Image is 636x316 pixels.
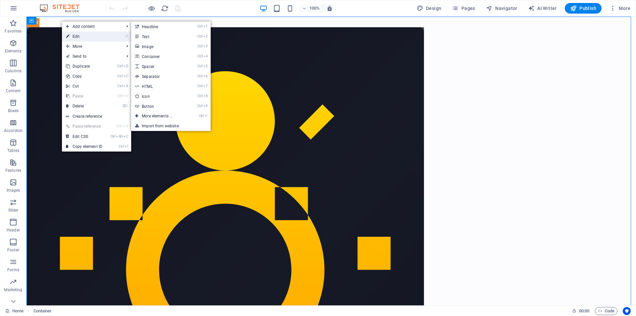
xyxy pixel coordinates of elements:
i: Ctrl [199,114,204,118]
p: Forms [7,267,19,273]
button: Click here to leave preview mode and continue editing [147,4,155,12]
span: : [584,308,585,313]
span: 00 00 [579,307,589,315]
button: More [607,3,633,14]
i: Ctrl [197,64,203,68]
a: CtrlICopy element ID [62,142,106,152]
a: Import from website [131,121,211,131]
a: Ctrl6Separator [131,71,186,81]
a: ⏎Edit [62,32,106,41]
i: ⌦ [123,104,128,108]
span: Publish [570,5,596,12]
i: V [123,94,128,98]
i: 3 [203,44,208,48]
i: 2 [203,34,208,38]
i: 1 [203,24,208,29]
span: Code [598,307,614,315]
i: 9 [203,104,208,108]
a: Ctrl9Button [131,101,186,111]
i: Ctrl [197,44,203,48]
a: CtrlVPaste [62,91,106,101]
i: Ctrl [110,134,116,139]
a: Create reference [62,111,131,121]
i: Ctrl [117,74,123,78]
i: Ctrl [197,84,203,88]
span: Pages [452,5,475,12]
button: Publish [565,3,602,14]
i: ⏎ [125,34,128,38]
i: C [123,134,128,139]
h6: Session time [572,307,590,315]
p: Tables [7,148,19,153]
span: Design [417,5,442,12]
p: Features [5,168,21,173]
i: 6 [203,74,208,78]
i: V [126,124,128,128]
i: Ctrl [197,94,203,98]
span: Click to select. Double-click to edit [33,307,52,315]
a: Ctrl5Spacer [131,61,186,71]
i: Ctrl [197,74,203,78]
button: AI Writer [525,3,559,14]
button: 100% [299,4,323,12]
i: 7 [203,84,208,88]
div: Design (Ctrl+Alt+Y) [414,3,444,14]
a: Ctrl4Container [131,51,186,61]
img: Editor Logo [38,4,88,12]
p: Accordion [4,128,23,133]
p: Images [7,188,20,193]
a: Click to cancel selection. Double-click to open Pages [5,307,24,315]
a: CtrlXCut [62,81,106,91]
a: Ctrl3Image [131,41,186,51]
span: More [609,5,630,12]
i: 8 [203,94,208,98]
h6: 100% [309,4,320,12]
p: Slider [8,208,19,213]
a: Ctrl2Text [131,32,186,41]
i: Ctrl [117,94,123,98]
button: Usercentrics [623,307,631,315]
i: D [123,64,128,68]
i: 5 [203,64,208,68]
p: Favorites [5,29,22,34]
i: Ctrl [197,54,203,58]
i: C [123,74,128,78]
p: Header [7,227,20,233]
p: Footer [7,247,19,253]
nav: breadcrumb [33,307,52,315]
button: Code [595,307,617,315]
i: Ctrl [197,34,203,38]
i: I [125,144,128,149]
i: 4 [203,54,208,58]
a: ⌦Delete [62,101,106,111]
a: CtrlAltCEdit CSS [62,132,106,142]
span: AI Writer [528,5,557,12]
i: Ctrl [197,24,203,29]
button: Navigator [483,3,520,14]
i: ⏎ [204,114,207,118]
i: On resize automatically adjust zoom level to fit chosen device. [327,5,333,11]
a: Ctrl⇧VPaste reference [62,121,106,131]
button: reload [161,4,169,12]
a: Ctrl8Icon [131,91,186,101]
button: Pages [449,3,478,14]
p: Content [6,88,21,94]
a: Ctrl⏎More elements ... [131,111,186,121]
p: Elements [5,48,22,54]
i: Ctrl [197,104,203,108]
a: CtrlCCopy [62,71,106,81]
p: Columns [5,68,22,74]
a: CtrlDDuplicate [62,61,106,71]
p: Marketing [4,287,22,292]
span: Navigator [486,5,517,12]
a: Send to [62,51,121,61]
a: Ctrl7HTML [131,81,186,91]
i: Alt [116,134,123,139]
i: ⇧ [122,124,125,128]
a: Ctrl1Headline [131,22,186,32]
i: Reload page [161,5,169,12]
i: X [123,84,128,88]
i: Ctrl [117,64,123,68]
span: Add content [62,22,121,32]
button: Design [414,3,444,14]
